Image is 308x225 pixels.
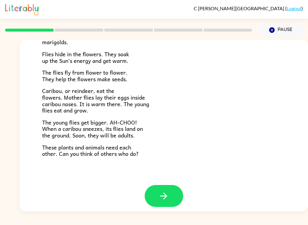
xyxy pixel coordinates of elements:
[287,5,301,11] a: Logout
[42,143,139,158] span: These plants and animals need each other. Can you think of others who do?
[194,5,285,11] span: C [PERSON_NAME][GEOGRAPHIC_DATA]
[194,5,303,11] div: ( )
[42,86,149,115] span: Caribou, or reindeer, eat the flowers. Mother flies lay their eggs inside caribou noses. It is wa...
[42,118,143,140] span: The young flies get bigger. AH-CHOO! When a caribou sneezes, its flies land on the ground. Soon, ...
[42,68,128,83] span: The flies fly from flower to flower. They help the flowers make seeds.
[259,23,303,37] button: Pause
[42,50,129,65] span: Flies hide in the flowers. They soak up the Sun’s energy and get warm.
[5,2,38,16] img: Literably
